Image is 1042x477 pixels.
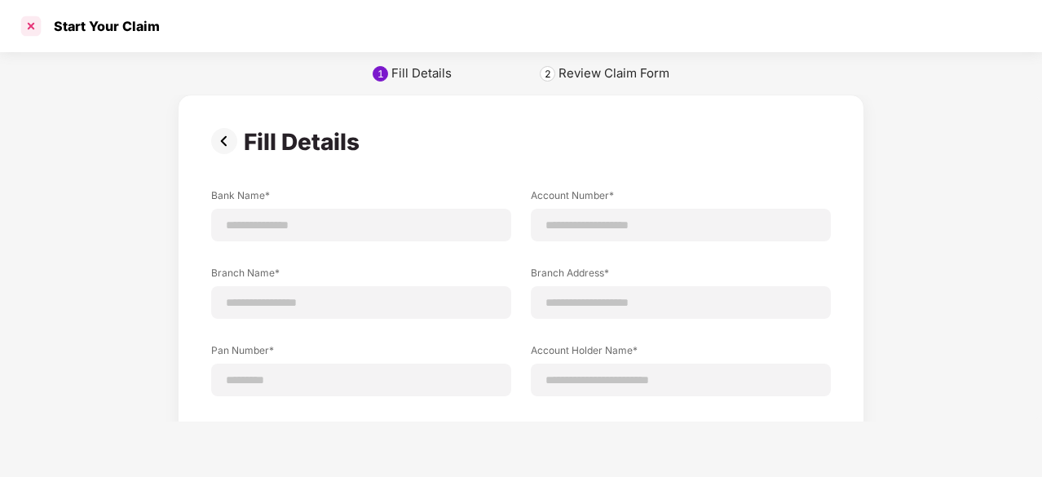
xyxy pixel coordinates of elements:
[559,65,669,82] div: Review Claim Form
[531,421,831,441] label: Type Of Account*
[531,343,831,364] label: Account Holder Name*
[378,68,384,80] div: 1
[211,421,511,441] label: IFSC Code*
[211,188,511,209] label: Bank Name*
[244,128,366,156] div: Fill Details
[211,266,511,286] label: Branch Name*
[391,65,452,82] div: Fill Details
[44,18,160,34] div: Start Your Claim
[211,343,511,364] label: Pan Number*
[211,128,244,154] img: svg+xml;base64,PHN2ZyBpZD0iUHJldi0zMngzMiIgeG1sbnM9Imh0dHA6Ly93d3cudzMub3JnLzIwMDAvc3ZnIiB3aWR0aD...
[545,68,551,80] div: 2
[531,266,831,286] label: Branch Address*
[531,188,831,209] label: Account Number*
